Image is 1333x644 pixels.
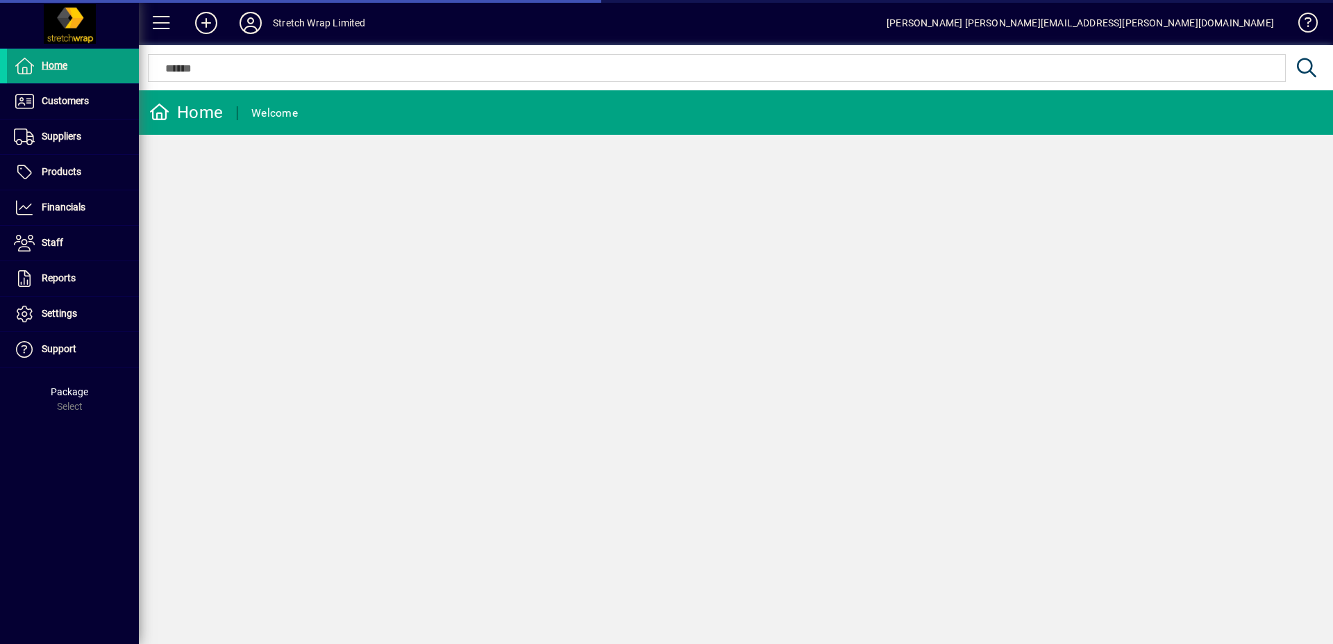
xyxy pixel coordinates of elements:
[7,261,139,296] a: Reports
[42,272,76,283] span: Reports
[7,119,139,154] a: Suppliers
[184,10,228,35] button: Add
[7,332,139,367] a: Support
[7,84,139,119] a: Customers
[273,12,366,34] div: Stretch Wrap Limited
[228,10,273,35] button: Profile
[51,386,88,397] span: Package
[7,155,139,190] a: Products
[42,343,76,354] span: Support
[1288,3,1316,48] a: Knowledge Base
[42,166,81,177] span: Products
[149,101,223,124] div: Home
[42,201,85,213] span: Financials
[7,297,139,331] a: Settings
[42,308,77,319] span: Settings
[7,226,139,261] a: Staff
[42,131,81,142] span: Suppliers
[887,12,1274,34] div: [PERSON_NAME] [PERSON_NAME][EMAIL_ADDRESS][PERSON_NAME][DOMAIN_NAME]
[7,190,139,225] a: Financials
[42,95,89,106] span: Customers
[42,60,67,71] span: Home
[251,102,298,124] div: Welcome
[42,237,63,248] span: Staff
